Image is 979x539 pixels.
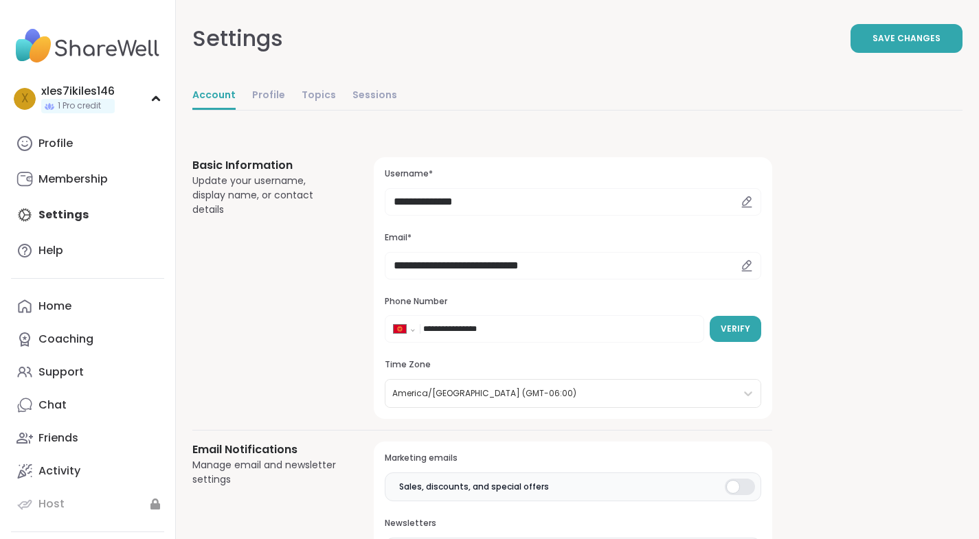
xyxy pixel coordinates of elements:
h3: Newsletters [385,518,761,529]
div: xles7ikiles146 [41,84,115,99]
a: Host [11,488,164,520]
h3: Phone Number [385,296,761,308]
div: Update your username, display name, or contact details [192,174,341,217]
div: Coaching [38,332,93,347]
span: Verify [721,323,750,335]
span: Save Changes [873,32,941,45]
a: Sessions [352,82,397,110]
span: Sales, discounts, and special offers [399,481,549,493]
a: Home [11,290,164,323]
a: Topics [302,82,336,110]
a: Profile [11,127,164,160]
h3: Marketing emails [385,452,761,464]
a: Help [11,234,164,267]
div: Settings [192,22,283,55]
div: Profile [38,136,73,151]
div: Friends [38,431,78,446]
a: Support [11,356,164,389]
h3: Basic Information [192,157,341,174]
h3: Email Notifications [192,441,341,458]
div: Home [38,299,71,314]
a: Coaching [11,323,164,356]
div: Host [38,496,65,512]
div: Chat [38,398,67,413]
h3: Username* [385,168,761,180]
a: Account [192,82,236,110]
h3: Time Zone [385,359,761,371]
h3: Email* [385,232,761,244]
div: Membership [38,172,108,187]
button: Verify [710,316,761,342]
a: Activity [11,455,164,488]
div: Activity [38,463,80,479]
div: Support [38,365,84,380]
div: Help [38,243,63,258]
a: Friends [11,422,164,455]
a: Membership [11,163,164,196]
span: 1 Pro credit [58,100,101,112]
img: ShareWell Nav Logo [11,22,164,70]
a: Chat [11,389,164,422]
a: Profile [252,82,285,110]
div: Manage email and newsletter settings [192,458,341,487]
span: x [21,90,29,108]
button: Save Changes [851,24,963,53]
